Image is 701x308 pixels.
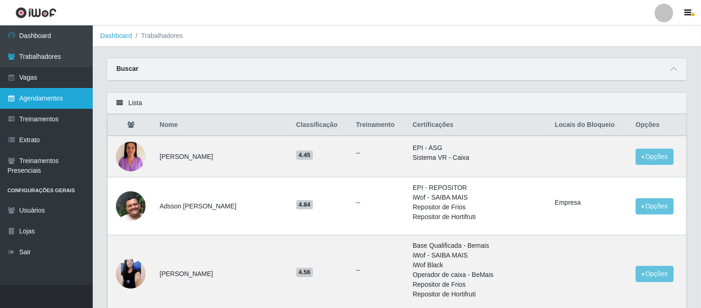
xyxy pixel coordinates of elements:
[356,198,401,207] ul: --
[15,7,57,19] img: CoreUI Logo
[296,268,313,277] span: 4.56
[116,65,138,72] strong: Buscar
[296,151,313,160] span: 4.45
[636,198,674,214] button: Opções
[407,114,549,136] th: Certificações
[413,270,544,280] li: Operador de caixa - BeMais
[93,25,701,47] nav: breadcrumb
[413,143,544,153] li: EPI - ASG
[555,198,625,207] li: Empresa
[350,114,407,136] th: Treinamento
[549,114,631,136] th: Locais do Bloqueio
[132,31,183,41] li: Trabalhadores
[154,114,290,136] th: Nome
[413,212,544,222] li: Repositor de Hortifruti
[413,153,544,163] li: Sistema VR - Caixa
[413,202,544,212] li: Repositor de Frios
[116,168,146,244] img: 1743506609461.jpeg
[116,137,146,176] img: 1677188384031.jpeg
[291,114,350,136] th: Classificação
[636,149,674,165] button: Opções
[356,265,401,275] ul: --
[116,241,146,307] img: 1743178705406.jpeg
[413,241,544,251] li: Base Qualificada - Bemais
[630,114,686,136] th: Opções
[413,183,544,193] li: EPI - REPOSITOR
[154,177,290,235] td: Adsson [PERSON_NAME]
[413,193,544,202] li: iWof - SAIBA MAIS
[356,148,401,158] ul: --
[107,93,687,114] div: Lista
[636,266,674,282] button: Opções
[100,32,132,39] a: Dashboard
[296,200,313,209] span: 4.84
[413,251,544,260] li: iWof - SAIBA MAIS
[413,260,544,270] li: iWof Black
[413,289,544,299] li: Repositor de Hortifruti
[413,280,544,289] li: Repositor de Frios
[154,136,290,177] td: [PERSON_NAME]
